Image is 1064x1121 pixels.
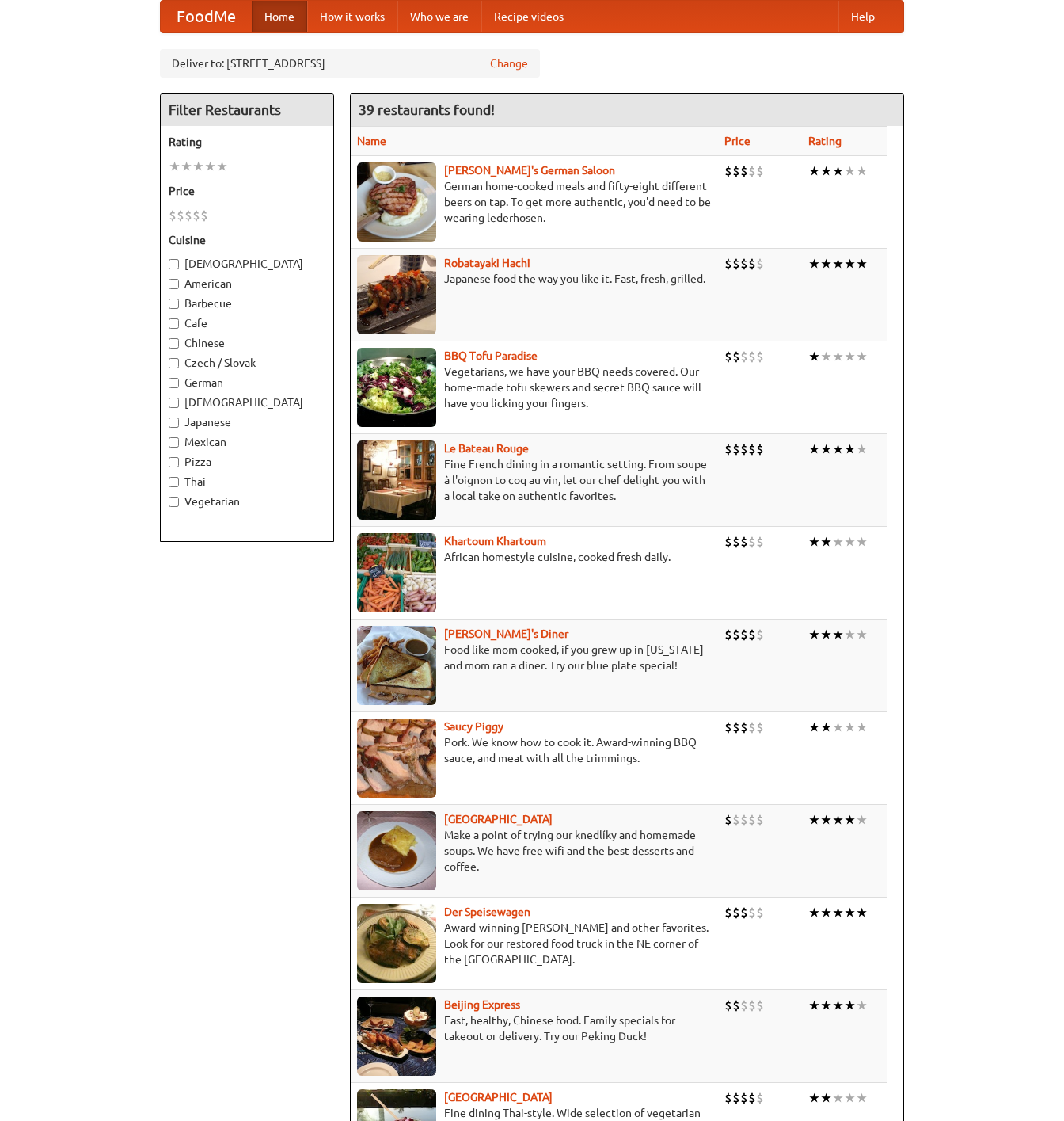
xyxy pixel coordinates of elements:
li: $ [740,626,748,643]
li: $ [732,1089,740,1107]
p: Vegetarians, we have your BBQ needs covered. Our home-made tofu skewers and secret BBQ sauce will... [357,364,712,411]
b: Khartoum Khartoum [444,535,546,547]
li: ★ [820,533,832,551]
li: ★ [844,533,856,551]
li: ★ [832,533,844,551]
a: Change [490,55,528,71]
li: $ [740,811,748,829]
li: $ [169,207,177,224]
input: Japanese [169,418,179,428]
li: $ [748,997,756,1014]
li: ★ [808,811,820,829]
li: $ [756,348,764,365]
li: ★ [820,811,832,829]
li: ★ [856,255,868,273]
li: ★ [820,162,832,180]
li: $ [748,255,756,273]
a: FoodMe [161,1,252,32]
li: ★ [204,158,216,175]
li: $ [732,348,740,365]
li: ★ [844,255,856,273]
li: $ [724,719,732,736]
li: ★ [808,348,820,365]
p: German home-cooked meals and fifty-eight different beers on tap. To get more authentic, you'd nee... [357,178,712,226]
input: Pizza [169,457,179,467]
li: $ [740,1089,748,1107]
li: ★ [844,1089,856,1107]
p: Japanese food the way you like it. Fast, fresh, grilled. [357,271,712,287]
li: $ [192,207,200,224]
li: $ [724,1089,732,1107]
li: ★ [856,997,868,1014]
li: $ [740,162,748,180]
li: $ [740,255,748,273]
li: ★ [820,997,832,1014]
li: ★ [808,904,820,921]
li: $ [740,533,748,551]
li: ★ [808,255,820,273]
li: ★ [856,719,868,736]
a: Price [724,135,750,147]
li: $ [724,162,732,180]
li: $ [732,719,740,736]
li: $ [748,904,756,921]
li: $ [756,904,764,921]
a: [GEOGRAPHIC_DATA] [444,813,553,825]
li: $ [724,811,732,829]
li: $ [748,440,756,458]
img: beijing.jpg [357,997,436,1076]
img: bateaurouge.jpg [357,440,436,520]
a: Home [252,1,307,32]
li: $ [756,533,764,551]
li: ★ [856,1089,868,1107]
li: ★ [192,158,204,175]
li: $ [756,811,764,829]
label: [DEMOGRAPHIC_DATA] [169,256,325,272]
li: ★ [808,162,820,180]
li: $ [756,162,764,180]
li: $ [756,997,764,1014]
input: Cafe [169,318,179,329]
li: $ [732,440,740,458]
li: ★ [844,626,856,643]
li: $ [732,904,740,921]
label: American [169,276,325,292]
a: Der Speisewagen [444,906,530,918]
label: Japanese [169,414,325,430]
li: ★ [832,1089,844,1107]
p: African homestyle cuisine, cooked fresh daily. [357,549,712,565]
label: Vegetarian [169,494,325,509]
ng-pluralize: 39 restaurants found! [359,102,495,117]
a: Help [838,1,887,32]
img: speisewagen.jpg [357,904,436,983]
a: Recipe videos [481,1,576,32]
a: Beijing Express [444,998,520,1011]
li: $ [748,626,756,643]
p: Pork. We know how to cook it. Award-winning BBQ sauce, and meat with all the trimmings. [357,734,712,766]
li: $ [732,533,740,551]
input: American [169,279,179,289]
a: Who we are [397,1,481,32]
li: $ [756,440,764,458]
li: ★ [820,348,832,365]
li: ★ [820,255,832,273]
li: $ [740,348,748,365]
input: Mexican [169,437,179,448]
li: ★ [856,811,868,829]
li: ★ [856,348,868,365]
input: [DEMOGRAPHIC_DATA] [169,398,179,408]
li: $ [756,1089,764,1107]
li: $ [756,626,764,643]
li: $ [740,997,748,1014]
li: $ [748,533,756,551]
li: ★ [808,533,820,551]
img: tofuparadise.jpg [357,348,436,427]
li: ★ [844,811,856,829]
h5: Price [169,183,325,199]
li: ★ [832,348,844,365]
input: Czech / Slovak [169,358,179,368]
li: ★ [856,626,868,643]
a: [PERSON_NAME]'s German Saloon [444,164,615,177]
